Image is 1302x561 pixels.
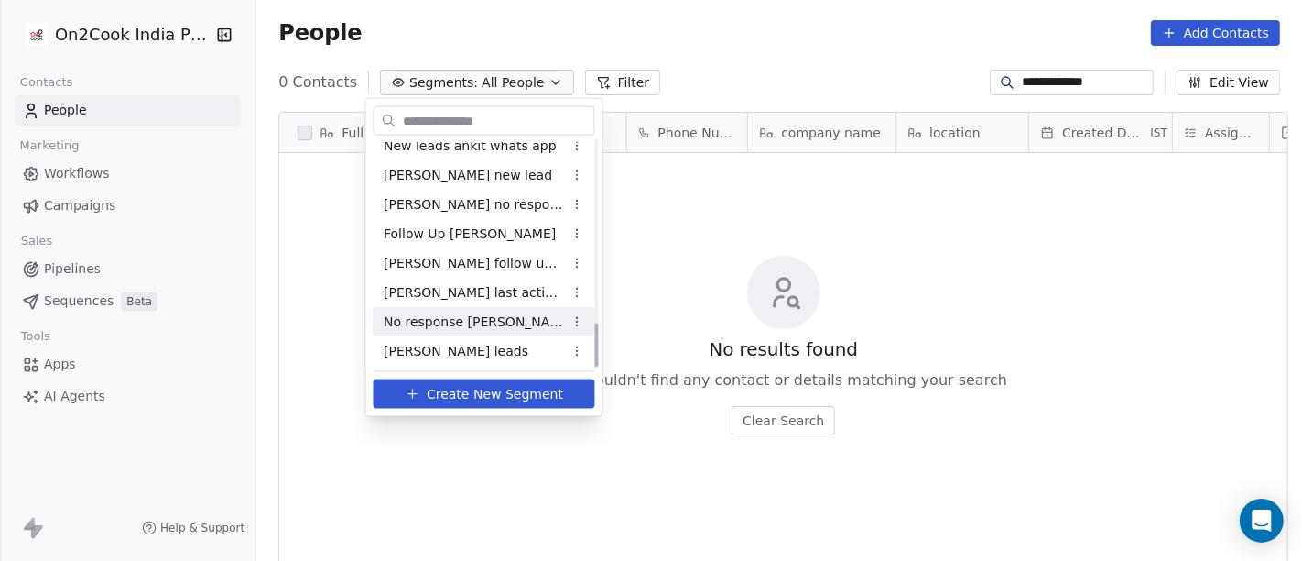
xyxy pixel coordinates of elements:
[385,312,564,331] span: No response [PERSON_NAME]
[385,136,558,155] span: New leads ankit whats app
[385,341,529,360] span: [PERSON_NAME] leads
[385,194,564,214] span: [PERSON_NAME] no response 1 attempt
[374,379,595,409] button: Create New Segment
[385,224,557,243] span: Follow Up [PERSON_NAME]
[385,165,553,184] span: [PERSON_NAME] new lead
[385,282,564,302] span: [PERSON_NAME] last activity
[385,253,564,272] span: [PERSON_NAME] follow up no response
[427,384,563,403] span: Create New Segment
